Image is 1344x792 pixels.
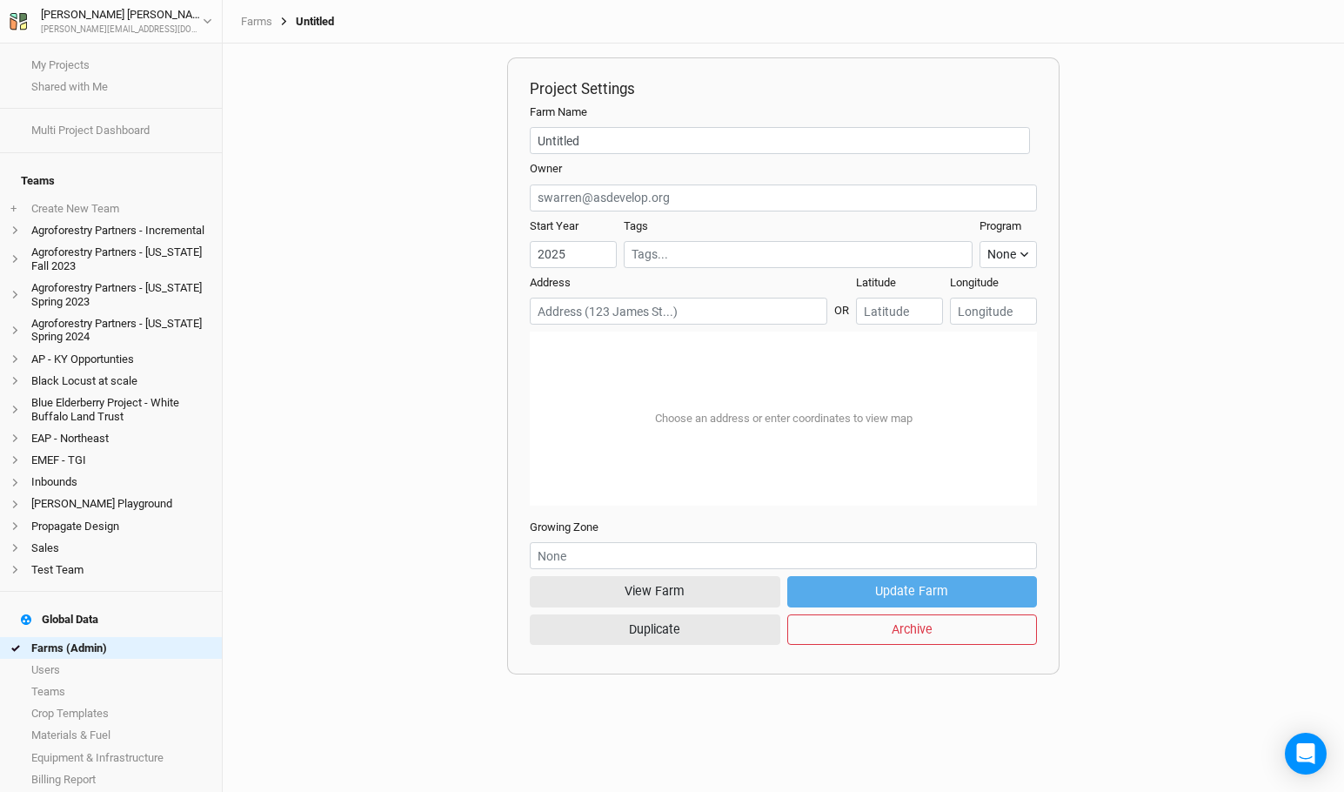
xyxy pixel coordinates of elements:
[41,6,203,23] div: [PERSON_NAME] [PERSON_NAME]
[1285,733,1327,775] div: Open Intercom Messenger
[641,397,926,440] div: Choose an address or enter coordinates to view map
[530,80,1037,97] h2: Project Settings
[980,218,1021,234] label: Program
[530,542,1037,569] input: None
[632,245,964,264] input: Tags...
[530,104,587,120] label: Farm Name
[624,218,648,234] label: Tags
[530,241,617,268] input: Start Year
[530,298,827,325] input: Address (123 James St...)
[856,275,896,291] label: Latitude
[980,241,1037,268] button: None
[530,161,562,177] label: Owner
[21,613,98,627] div: Global Data
[987,245,1016,264] div: None
[41,23,203,37] div: [PERSON_NAME][EMAIL_ADDRESS][DOMAIN_NAME]
[530,576,779,607] button: View Farm
[530,185,1037,211] input: swarren@asdevelop.org
[272,15,334,29] div: Untitled
[10,164,211,198] h4: Teams
[856,298,943,325] input: Latitude
[530,520,598,535] label: Growing Zone
[530,127,1030,154] input: Project/Farm Name
[950,298,1037,325] input: Longitude
[530,614,779,645] button: Duplicate
[530,218,578,234] label: Start Year
[834,289,849,319] div: OR
[530,275,571,291] label: Address
[9,5,213,37] button: [PERSON_NAME] [PERSON_NAME][PERSON_NAME][EMAIL_ADDRESS][DOMAIN_NAME]
[787,614,1037,645] button: Archive
[787,576,1037,607] button: Update Farm
[10,202,17,216] span: +
[241,15,272,29] a: Farms
[950,275,999,291] label: Longitude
